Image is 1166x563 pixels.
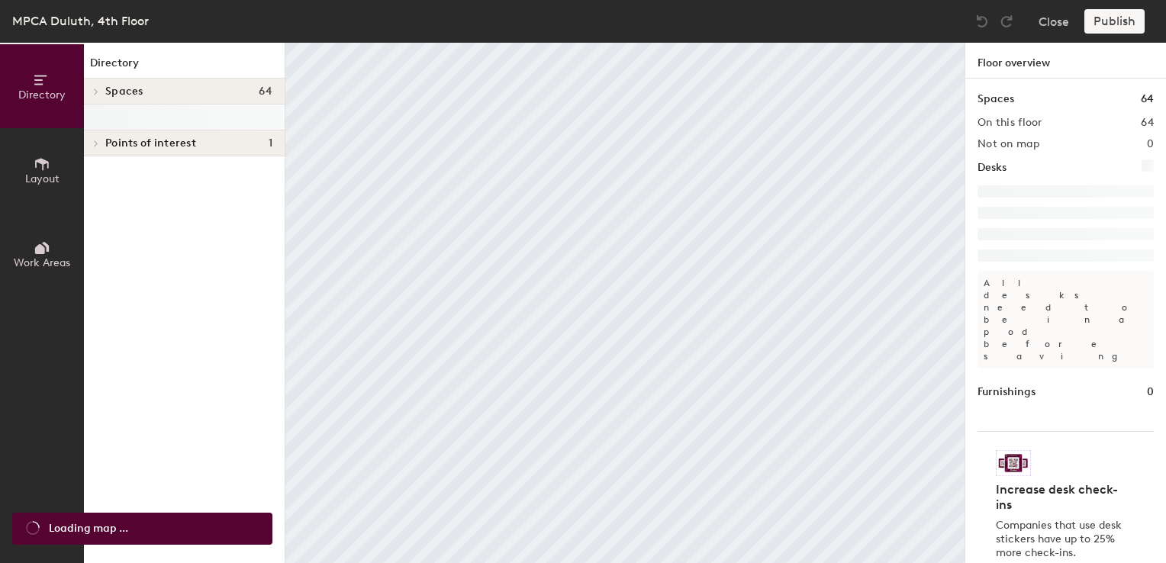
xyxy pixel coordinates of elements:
[1141,91,1154,108] h1: 64
[996,450,1031,476] img: Sticker logo
[978,271,1154,368] p: All desks need to be in a pod before saving
[965,43,1166,79] h1: Floor overview
[974,14,990,29] img: Undo
[978,159,1007,176] h1: Desks
[996,519,1126,560] p: Companies that use desk stickers have up to 25% more check-ins.
[999,14,1014,29] img: Redo
[12,11,149,31] div: MPCA Duluth, 4th Floor
[1141,117,1154,129] h2: 64
[105,85,143,98] span: Spaces
[14,256,70,269] span: Work Areas
[1039,9,1069,34] button: Close
[978,117,1042,129] h2: On this floor
[978,138,1039,150] h2: Not on map
[84,55,285,79] h1: Directory
[259,85,272,98] span: 64
[18,88,66,101] span: Directory
[978,384,1036,401] h1: Furnishings
[105,137,196,150] span: Points of interest
[285,43,965,563] canvas: Map
[996,482,1126,513] h4: Increase desk check-ins
[49,520,128,537] span: Loading map ...
[1147,384,1154,401] h1: 0
[25,172,60,185] span: Layout
[269,137,272,150] span: 1
[978,91,1014,108] h1: Spaces
[1147,138,1154,150] h2: 0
